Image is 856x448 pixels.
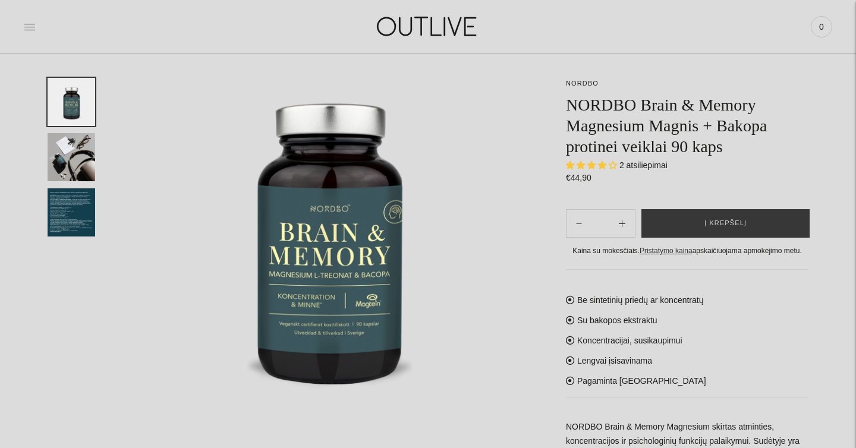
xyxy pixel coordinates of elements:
div: Kaina su mokesčiais. apskaičiuojama apmokėjimo metu. [566,245,808,257]
img: NORDBO Brain & Memory Magnesium Magnis + Bakopa protinei veiklai 90 kaps [119,20,542,443]
span: 4.00 stars [566,160,619,170]
span: Į krepšelį [704,217,747,229]
input: Product quantity [591,215,609,232]
span: €44,90 [566,173,591,182]
a: Pristatymo kaina [640,247,693,255]
a: NORDBO [566,80,599,87]
button: Translation missing: en.general.accessibility.image_thumbail [48,78,95,126]
button: Add product quantity [567,209,591,238]
a: 0 [811,14,832,40]
button: Translation missing: en.general.accessibility.image_thumbail [48,133,95,181]
span: 2 atsiliepimai [619,160,668,170]
img: OUTLIVE [354,6,502,47]
button: Translation missing: en.general.accessibility.image_thumbail [48,188,95,236]
h1: NORDBO Brain & Memory Magnesium Magnis + Bakopa protinei veiklai 90 kaps [566,94,808,157]
button: Į krepšelį [641,209,810,238]
button: Subtract product quantity [609,209,635,238]
span: 0 [813,18,830,35]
